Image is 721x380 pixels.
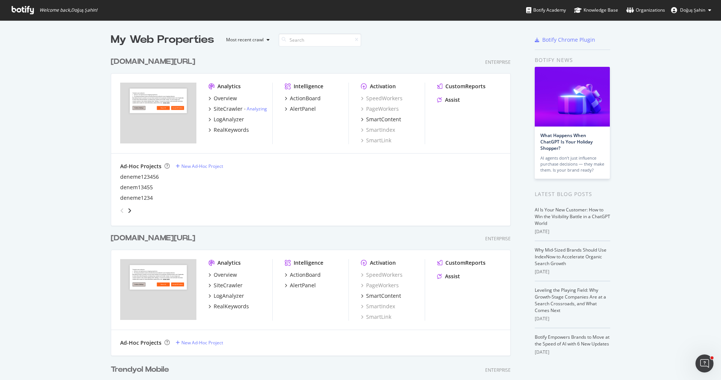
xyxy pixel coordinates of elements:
[361,105,399,113] div: PageWorkers
[361,116,401,123] a: SmartContent
[485,367,511,373] div: Enterprise
[214,126,249,134] div: RealKeywords
[285,95,321,102] a: ActionBoard
[361,271,403,279] a: SpeedWorkers
[181,339,223,346] div: New Ad-Hoc Project
[208,95,237,102] a: Overview
[120,173,159,181] a: deneme123456
[285,271,321,279] a: ActionBoard
[361,137,391,144] a: SmartLink
[294,259,323,267] div: Intelligence
[247,106,267,112] a: Analyzing
[111,56,198,67] a: [DOMAIN_NAME][URL]
[626,6,665,14] div: Organizations
[361,292,401,300] a: SmartContent
[120,184,153,191] a: denem13455
[366,292,401,300] div: SmartContent
[540,132,593,151] a: What Happens When ChatGPT Is Your Holiday Shopper?
[214,105,243,113] div: SiteCrawler
[181,163,223,169] div: New Ad-Hoc Project
[290,282,316,289] div: AlertPanel
[208,105,267,113] a: SiteCrawler- Analyzing
[361,313,391,321] a: SmartLink
[279,33,361,47] input: Search
[285,105,316,113] a: AlertPanel
[214,116,244,123] div: LogAnalyzer
[535,247,606,267] a: Why Mid-Sized Brands Should Use IndexNow to Accelerate Organic Search Growth
[445,83,486,90] div: CustomReports
[437,96,460,104] a: Assist
[535,268,610,275] div: [DATE]
[208,116,244,123] a: LogAnalyzer
[39,7,97,13] span: Welcome back, Doğuş Şahin !
[526,6,566,14] div: Botify Academy
[294,83,323,90] div: Intelligence
[535,287,606,314] a: Leveling the Playing Field: Why Growth-Stage Companies Are at a Search Crossroads, and What Comes...
[535,56,610,64] div: Botify news
[437,273,460,280] a: Assist
[366,116,401,123] div: SmartContent
[361,282,399,289] a: PageWorkers
[244,106,267,112] div: -
[120,83,196,143] img: trendyol.com/en
[220,34,273,46] button: Most recent crawl
[208,282,243,289] a: SiteCrawler
[540,155,604,173] div: AI agents don’t just influence purchase decisions — they make them. Is your brand ready?
[120,194,153,202] a: deneme1234
[361,95,403,102] a: SpeedWorkers
[111,56,195,67] div: [DOMAIN_NAME][URL]
[214,95,237,102] div: Overview
[361,303,395,310] a: SmartIndex
[370,83,396,90] div: Activation
[127,207,132,214] div: angle-right
[535,190,610,198] div: Latest Blog Posts
[535,36,595,44] a: Botify Chrome Plugin
[361,126,395,134] a: SmartIndex
[542,36,595,44] div: Botify Chrome Plugin
[485,59,511,65] div: Enterprise
[437,83,486,90] a: CustomReports
[535,315,610,322] div: [DATE]
[217,83,241,90] div: Analytics
[111,32,214,47] div: My Web Properties
[535,228,610,235] div: [DATE]
[214,303,249,310] div: RealKeywords
[117,205,127,217] div: angle-left
[208,303,249,310] a: RealKeywords
[217,259,241,267] div: Analytics
[665,4,717,16] button: Doğuş Şahin
[214,282,243,289] div: SiteCrawler
[485,235,511,242] div: Enterprise
[535,334,609,347] a: Botify Empowers Brands to Move at the Speed of AI with 6 New Updates
[574,6,618,14] div: Knowledge Base
[208,292,244,300] a: LogAnalyzer
[208,126,249,134] a: RealKeywords
[111,233,195,244] div: [DOMAIN_NAME][URL]
[535,67,610,127] img: What Happens When ChatGPT Is Your Holiday Shopper?
[176,163,223,169] a: New Ad-Hoc Project
[214,292,244,300] div: LogAnalyzer
[214,271,237,279] div: Overview
[176,339,223,346] a: New Ad-Hoc Project
[226,38,264,42] div: Most recent crawl
[445,96,460,104] div: Assist
[120,259,196,320] img: trendyol.com/ro
[535,349,610,356] div: [DATE]
[120,339,161,347] div: Ad-Hoc Projects
[535,207,610,226] a: AI Is Your New Customer: How to Win the Visibility Battle in a ChatGPT World
[208,271,237,279] a: Overview
[695,354,713,372] iframe: Intercom live chat
[370,259,396,267] div: Activation
[111,233,198,244] a: [DOMAIN_NAME][URL]
[290,271,321,279] div: ActionBoard
[445,273,460,280] div: Assist
[290,95,321,102] div: ActionBoard
[111,364,169,375] div: Trendyol Mobile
